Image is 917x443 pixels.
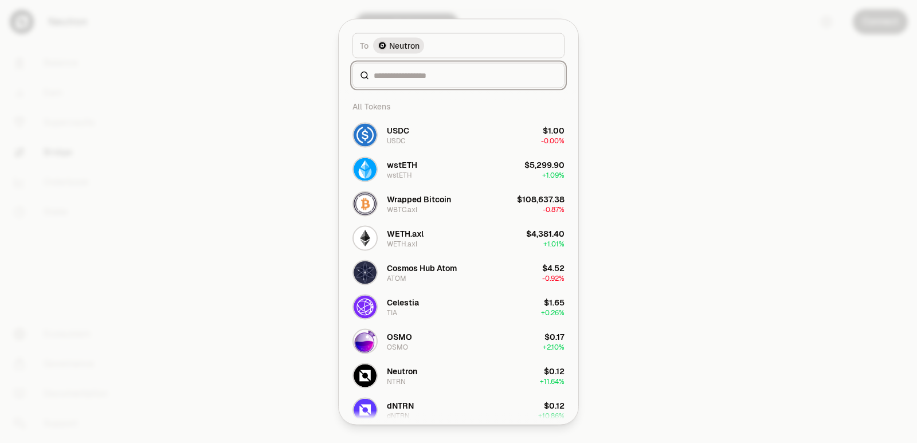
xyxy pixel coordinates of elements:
div: NTRN [387,377,406,386]
span: To [360,40,369,51]
button: USDC LogoUSDCUSDC$1.00-0.00% [346,117,571,152]
img: wstETH Logo [354,158,377,181]
div: $1.00 [543,124,565,136]
button: WETH.axl LogoWETH.axlWETH.axl$4,381.40+1.01% [346,221,571,255]
img: Neutron Logo [379,42,386,49]
div: USDC [387,136,405,145]
span: + 0.26% [541,308,565,317]
span: + 11.64% [540,377,565,386]
div: All Tokens [346,95,571,117]
div: $4.52 [542,262,565,273]
button: ATOM LogoCosmos Hub AtomATOM$4.52-0.92% [346,255,571,289]
button: OSMO LogoOSMOOSMO$0.17+2.10% [346,324,571,358]
div: dNTRN [387,399,414,411]
div: TIA [387,308,397,317]
div: $0.12 [544,365,565,377]
button: WBTC.axl LogoWrapped BitcoinWBTC.axl$108,637.38-0.87% [346,186,571,221]
div: $4,381.40 [526,228,565,239]
img: TIA Logo [354,295,377,318]
img: NTRN Logo [354,364,377,387]
span: Neutron [389,40,420,51]
img: USDC Logo [354,123,377,146]
img: WBTC.axl Logo [354,192,377,215]
button: ToNeutron LogoNeutron [352,33,565,58]
div: Neutron [387,365,417,377]
span: -0.00% [541,136,565,145]
img: dNTRN Logo [354,398,377,421]
span: + 10.86% [538,411,565,420]
img: WETH.axl Logo [354,226,377,249]
span: + 2.10% [543,342,565,351]
img: ATOM Logo [354,261,377,284]
div: $0.17 [544,331,565,342]
span: -0.87% [543,205,565,214]
button: TIA LogoCelestiaTIA$1.65+0.26% [346,289,571,324]
div: WETH.axl [387,239,417,248]
div: Cosmos Hub Atom [387,262,457,273]
div: Celestia [387,296,419,308]
div: $1.65 [544,296,565,308]
span: + 1.09% [542,170,565,179]
div: $5,299.90 [524,159,565,170]
div: Wrapped Bitcoin [387,193,451,205]
div: OSMO [387,331,412,342]
div: $108,637.38 [517,193,565,205]
div: USDC [387,124,409,136]
div: OSMO [387,342,408,351]
button: wstETH LogowstETHwstETH$5,299.90+1.09% [346,152,571,186]
div: WETH.axl [387,228,424,239]
button: dNTRN LogodNTRNdNTRN$0.12+10.86% [346,393,571,427]
div: wstETH [387,170,412,179]
button: NTRN LogoNeutronNTRN$0.12+11.64% [346,358,571,393]
span: + 1.01% [543,239,565,248]
span: -0.92% [542,273,565,283]
div: wstETH [387,159,417,170]
div: WBTC.axl [387,205,417,214]
div: ATOM [387,273,406,283]
img: OSMO Logo [354,330,377,352]
div: dNTRN [387,411,410,420]
div: $0.12 [544,399,565,411]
